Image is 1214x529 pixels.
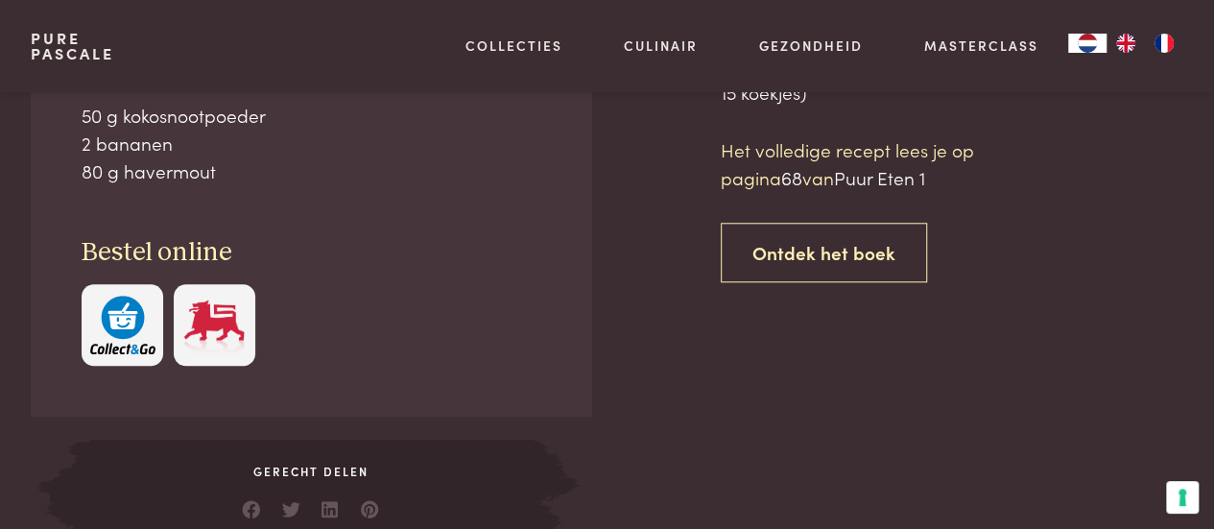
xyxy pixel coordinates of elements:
[82,130,540,157] div: 2 bananen
[82,157,540,185] div: 80 g havermout
[1166,481,1199,514] button: Uw voorkeuren voor toestemming voor trackingtechnologieën
[31,31,114,61] a: PurePascale
[465,36,562,56] a: Collecties
[781,164,802,190] span: 68
[834,164,925,190] span: Puur Eten 1
[1145,34,1183,53] a: FR
[759,36,863,56] a: Gezondheid
[721,136,1047,191] p: Het volledige recept lees je op pagina van
[82,102,540,130] div: 50 g kokosnootpoeder
[923,36,1037,56] a: Masterclass
[1107,34,1145,53] a: EN
[624,36,698,56] a: Culinair
[721,223,927,283] a: Ontdek het boek
[1068,34,1183,53] aside: Language selected: Nederlands
[82,236,540,270] h3: Bestel online
[181,296,247,354] img: Delhaize
[1068,34,1107,53] div: Language
[90,296,155,354] img: c308188babc36a3a401bcb5cb7e020f4d5ab42f7cacd8327e500463a43eeb86c.svg
[90,463,533,480] span: Gerecht delen
[1107,34,1183,53] ul: Language list
[1068,34,1107,53] a: NL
